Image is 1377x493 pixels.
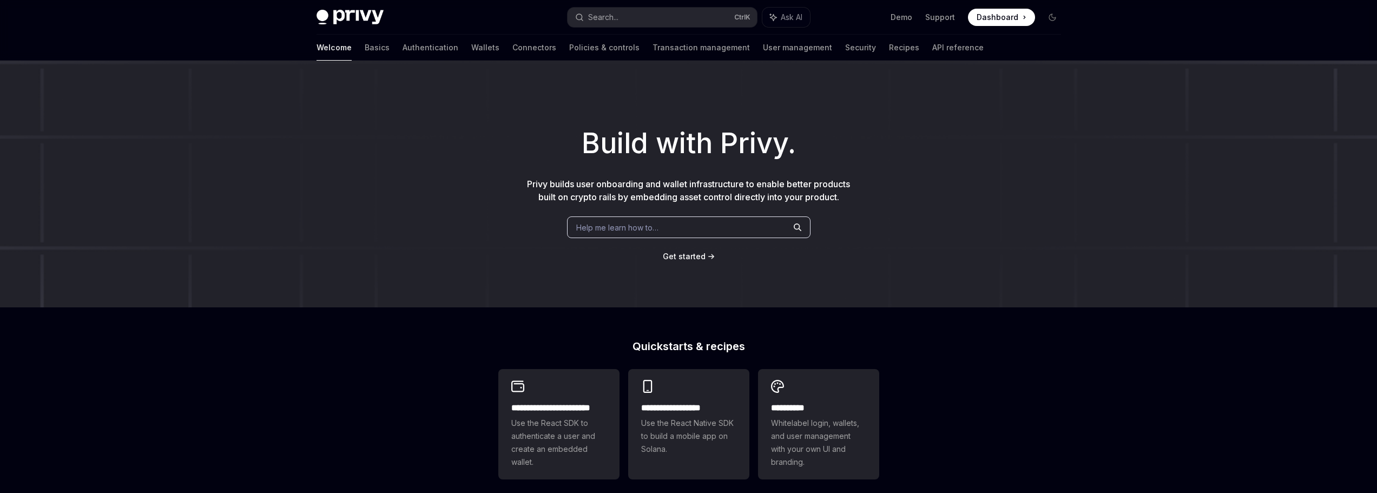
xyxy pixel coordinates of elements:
[527,179,850,202] span: Privy builds user onboarding and wallet infrastructure to enable better products built on crypto ...
[845,35,876,61] a: Security
[365,35,390,61] a: Basics
[568,8,757,27] button: Search...CtrlK
[317,35,352,61] a: Welcome
[576,222,658,233] span: Help me learn how to…
[734,13,750,22] span: Ctrl K
[758,369,879,479] a: **** *****Whitelabel login, wallets, and user management with your own UI and branding.
[403,35,458,61] a: Authentication
[663,252,706,261] span: Get started
[925,12,955,23] a: Support
[471,35,499,61] a: Wallets
[781,12,802,23] span: Ask AI
[653,35,750,61] a: Transaction management
[1044,9,1061,26] button: Toggle dark mode
[641,417,736,456] span: Use the React Native SDK to build a mobile app on Solana.
[512,35,556,61] a: Connectors
[891,12,912,23] a: Demo
[569,35,640,61] a: Policies & controls
[762,8,810,27] button: Ask AI
[771,417,866,469] span: Whitelabel login, wallets, and user management with your own UI and branding.
[977,12,1018,23] span: Dashboard
[588,11,618,24] div: Search...
[889,35,919,61] a: Recipes
[763,35,832,61] a: User management
[498,341,879,352] h2: Quickstarts & recipes
[17,122,1360,165] h1: Build with Privy.
[932,35,984,61] a: API reference
[511,417,607,469] span: Use the React SDK to authenticate a user and create an embedded wallet.
[317,10,384,25] img: dark logo
[968,9,1035,26] a: Dashboard
[628,369,749,479] a: **** **** **** ***Use the React Native SDK to build a mobile app on Solana.
[663,251,706,262] a: Get started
